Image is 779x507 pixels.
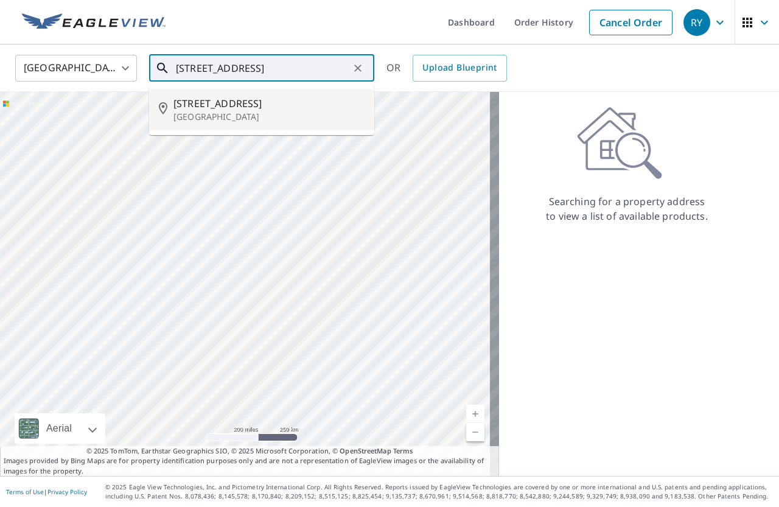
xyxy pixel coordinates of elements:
[683,9,710,36] div: RY
[22,13,166,32] img: EV Logo
[466,405,484,423] a: Current Level 5, Zoom In
[173,111,365,123] p: [GEOGRAPHIC_DATA]
[86,446,413,456] span: © 2025 TomTom, Earthstar Geographics SIO, © 2025 Microsoft Corporation, ©
[6,488,87,495] p: |
[15,51,137,85] div: [GEOGRAPHIC_DATA]
[173,96,365,111] span: [STREET_ADDRESS]
[176,51,349,85] input: Search by address or latitude-longitude
[413,55,506,82] a: Upload Blueprint
[43,413,75,444] div: Aerial
[349,60,366,77] button: Clear
[340,446,391,455] a: OpenStreetMap
[105,483,773,501] p: © 2025 Eagle View Technologies, Inc. and Pictometry International Corp. All Rights Reserved. Repo...
[386,55,507,82] div: OR
[545,194,708,223] p: Searching for a property address to view a list of available products.
[47,488,87,496] a: Privacy Policy
[6,488,44,496] a: Terms of Use
[422,60,497,75] span: Upload Blueprint
[393,446,413,455] a: Terms
[589,10,672,35] a: Cancel Order
[15,413,105,444] div: Aerial
[466,423,484,441] a: Current Level 5, Zoom Out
